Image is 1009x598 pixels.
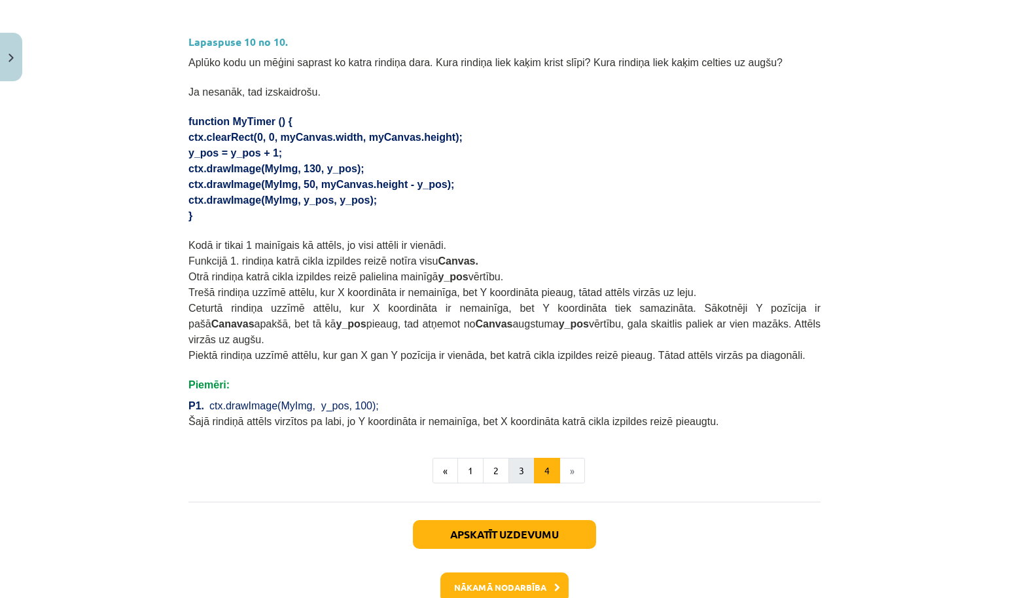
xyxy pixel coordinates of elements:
span: Ceturtā rindiņa uzzīmē attēlu, kur X koordināta ir nemainīga, bet Y koordināta tiek samazināta. S... [188,303,821,345]
b: Canvas. [438,255,478,267]
span: ctx.drawImage(MyImg, 50, myCanvas.height - y_pos); [188,179,454,190]
button: 1 [457,458,484,484]
span: ctx.drawImage(MyImg, 130, y_pos); [188,163,364,174]
span: Otrā rindiņa katrā cikla izpildes reizē palielina mainīgā vērtību. [188,271,503,282]
span: ctx.drawImage(MyImg, y_pos, y_pos); [188,195,377,206]
b: Canavas [211,318,255,329]
span: } [188,210,192,221]
span: P1. [188,400,204,411]
button: 2 [483,458,509,484]
button: 4 [534,458,560,484]
img: icon-close-lesson-0947bae3869378f0d4975bcd49f059093ad1ed9edebbc8119c70593378902aed.svg [9,54,14,62]
button: 3 [508,458,535,484]
b: y_pos [559,318,589,329]
span: Šajā rindiņā attēls virzītos pa labi, jo Y koordināta ir nemainīga, bet X koordināta katrā cikla ... [188,416,719,427]
span: ctx.clearRect(0, 0, myCanvas.width, myCanvas.height); [188,132,463,143]
span: Aplūko kodu un mēģini saprast ko katra rindiņa dara. Kura rindiņa liek kaķim krist slīpi? Kura ri... [188,57,783,68]
button: Apskatīt uzdevumu [413,520,596,549]
span: Ja nesanāk, tad izskaidrošu. [188,86,321,98]
span: ctx.drawImage(MyImg, y_pos, 100); [209,400,379,411]
span: Trešā rindiņa uzzīmē attēlu, kur X koordināta ir nemainīga, bet Y koordināta pieaug, tātad attēls... [188,287,696,298]
b: y_pos [438,271,469,282]
span: Piektā rindiņa uzzīmē attēlu, kur gan X gan Y pozīcija ir vienāda, bet katrā cikla izpildes reizē... [188,350,805,361]
nav: Page navigation example [188,458,821,484]
b: Canvas [476,318,513,329]
span: Kodā ir tikai 1 mainīgais kā attēls, jo visi attēli ir vienādi. [188,240,446,251]
span: Funkcijā 1. rindiņa katrā cikla izpildes reizē notīra visu [188,255,478,267]
button: « [433,458,458,484]
strong: Lapaspuse 10 no 10. [188,35,288,48]
span: y_pos = y_pos + 1; [188,147,282,159]
b: y_pos [336,318,366,329]
span: Piemēri: [188,379,230,390]
span: function MyTimer () { [188,116,292,127]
